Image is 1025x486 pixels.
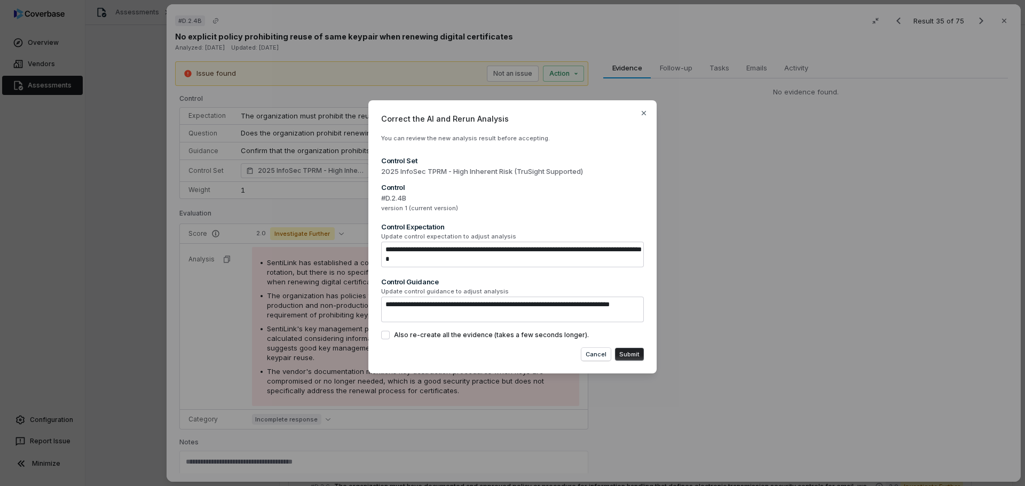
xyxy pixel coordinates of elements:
div: Control Expectation [381,222,644,232]
button: Cancel [581,348,611,361]
span: version 1 (current version) [381,204,644,212]
div: Control [381,182,644,192]
span: Update control expectation to adjust analysis [381,233,644,241]
div: Control Set [381,156,644,165]
button: Submit [615,348,644,361]
span: Correct the AI and Rerun Analysis [381,113,644,124]
span: #D.2.4B [381,193,644,204]
span: Update control guidance to adjust analysis [381,288,644,296]
button: Also re-create all the evidence (takes a few seconds longer). [381,331,390,339]
span: 2025 InfoSec TPRM - High Inherent Risk (TruSight Supported) [381,166,644,177]
div: Control Guidance [381,277,644,286]
span: You can review the new analysis result before accepting. [381,134,550,142]
span: Also re-create all the evidence (takes a few seconds longer). [394,331,589,339]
